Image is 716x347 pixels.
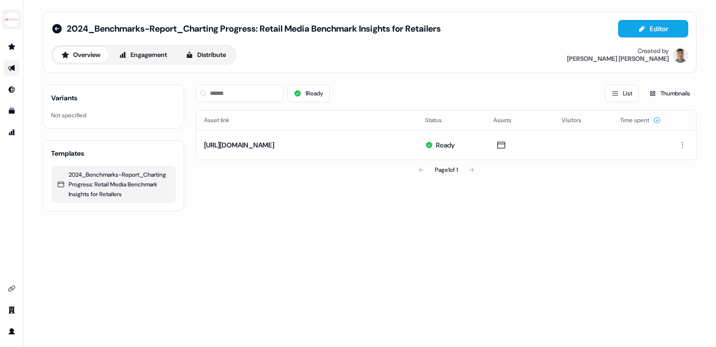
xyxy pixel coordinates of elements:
a: Go to team [4,302,19,318]
button: Overview [53,47,109,63]
div: Ready [436,140,455,150]
div: Page 1 of 1 [435,165,458,175]
a: Go to templates [4,103,19,119]
a: Go to attribution [4,125,19,140]
button: Time spent [620,111,661,129]
span: 2024_Benchmarks-Report_Charting Progress: Retail Media Benchmark Insights for Retailers [67,23,441,35]
button: [URL][DOMAIN_NAME] [204,140,274,150]
button: List [605,85,639,102]
div: [PERSON_NAME] [PERSON_NAME] [567,55,669,63]
a: Go to integrations [4,281,19,296]
a: Go to prospects [4,39,19,55]
div: Created by [638,47,669,55]
button: Engagement [111,47,175,63]
button: Distribute [177,47,234,63]
div: Templates [51,148,84,158]
img: Denis [673,47,688,63]
a: Go to Inbound [4,82,19,97]
button: 1Ready [287,85,330,102]
button: Editor [618,20,688,37]
a: Go to outbound experience [4,60,19,76]
button: Status [425,111,453,129]
a: Go to profile [4,324,19,339]
div: 2024_Benchmarks-Report_Charting Progress: Retail Media Benchmark Insights for Retailers [57,170,170,199]
button: Visitors [562,111,593,129]
a: Editor [618,25,688,35]
button: Thumbnails [642,85,697,102]
th: Asset link [196,110,417,130]
th: Assets [486,110,554,130]
div: Not specified [51,110,176,120]
div: Variants [51,93,77,103]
